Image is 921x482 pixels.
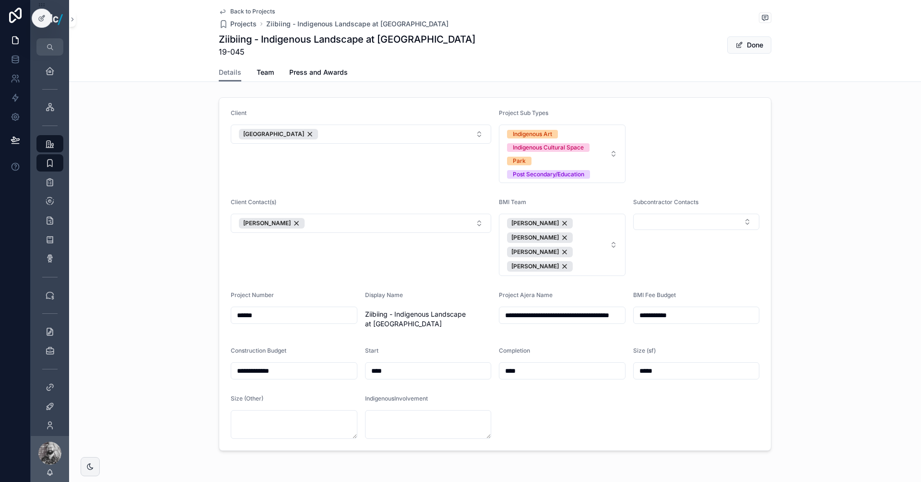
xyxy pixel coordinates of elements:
[513,157,526,165] div: Park
[511,219,559,227] span: [PERSON_NAME]
[513,143,584,152] div: Indigenous Cultural Space
[499,109,548,116] span: Project Sub Types
[219,64,241,82] a: Details
[507,232,573,243] button: Unselect 50
[507,169,590,179] button: Unselect POST_SECONDARY_EDUCATION
[219,46,475,57] span: 19-045
[507,218,573,229] button: Unselect 68
[499,214,626,276] button: Select Button
[257,68,274,77] span: Team
[511,248,559,256] span: [PERSON_NAME]
[499,125,626,183] button: Select Button
[289,68,348,77] span: Press and Awards
[365,395,428,402] span: IndigenousInvolvement
[633,291,676,298] span: BMI Fee Budget
[257,64,274,83] a: Team
[31,56,69,436] div: scrollable content
[513,130,552,138] div: Indigenous Art
[507,142,590,152] button: Unselect INDIGENOUS_CULTURAL_SPACE
[219,68,241,77] span: Details
[231,347,286,354] span: Construction Budget
[243,130,304,138] span: [GEOGRAPHIC_DATA]
[727,36,771,54] button: Done
[633,198,698,206] span: Subcontractor Contacts
[511,263,559,270] span: [PERSON_NAME]
[365,347,378,354] span: Start
[499,347,530,354] span: Completion
[499,291,553,298] span: Project Ajera Name
[499,198,526,206] span: BMI Team
[231,395,263,402] span: Size (Other)
[239,129,318,139] button: Unselect 168
[231,125,491,144] button: Select Button
[289,64,348,83] a: Press and Awards
[239,218,305,229] button: Unselect 163
[243,219,291,227] span: [PERSON_NAME]
[511,234,559,241] span: [PERSON_NAME]
[507,156,531,165] button: Unselect PARK
[230,19,257,29] span: Projects
[266,19,449,29] a: Ziibiing - Indigenous Landscape at [GEOGRAPHIC_DATA]
[365,310,492,329] span: Ziibiing - Indigenous Landscape at [GEOGRAPHIC_DATA]
[507,129,558,138] button: Unselect INDIGENOUS_ART
[231,109,247,116] span: Client
[231,214,491,233] button: Select Button
[633,214,760,230] button: Select Button
[230,8,275,15] span: Back to Projects
[513,170,584,179] div: Post Secondary/Education
[219,33,475,46] h1: Ziibiing - Indigenous Landscape at [GEOGRAPHIC_DATA]
[231,198,276,206] span: Client Contact(s)
[507,261,573,272] button: Unselect 1
[231,291,274,298] span: Project Number
[219,19,257,29] a: Projects
[507,247,573,257] button: Unselect 2
[633,347,656,354] span: Size (sf)
[365,291,403,298] span: Display Name
[219,8,275,15] a: Back to Projects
